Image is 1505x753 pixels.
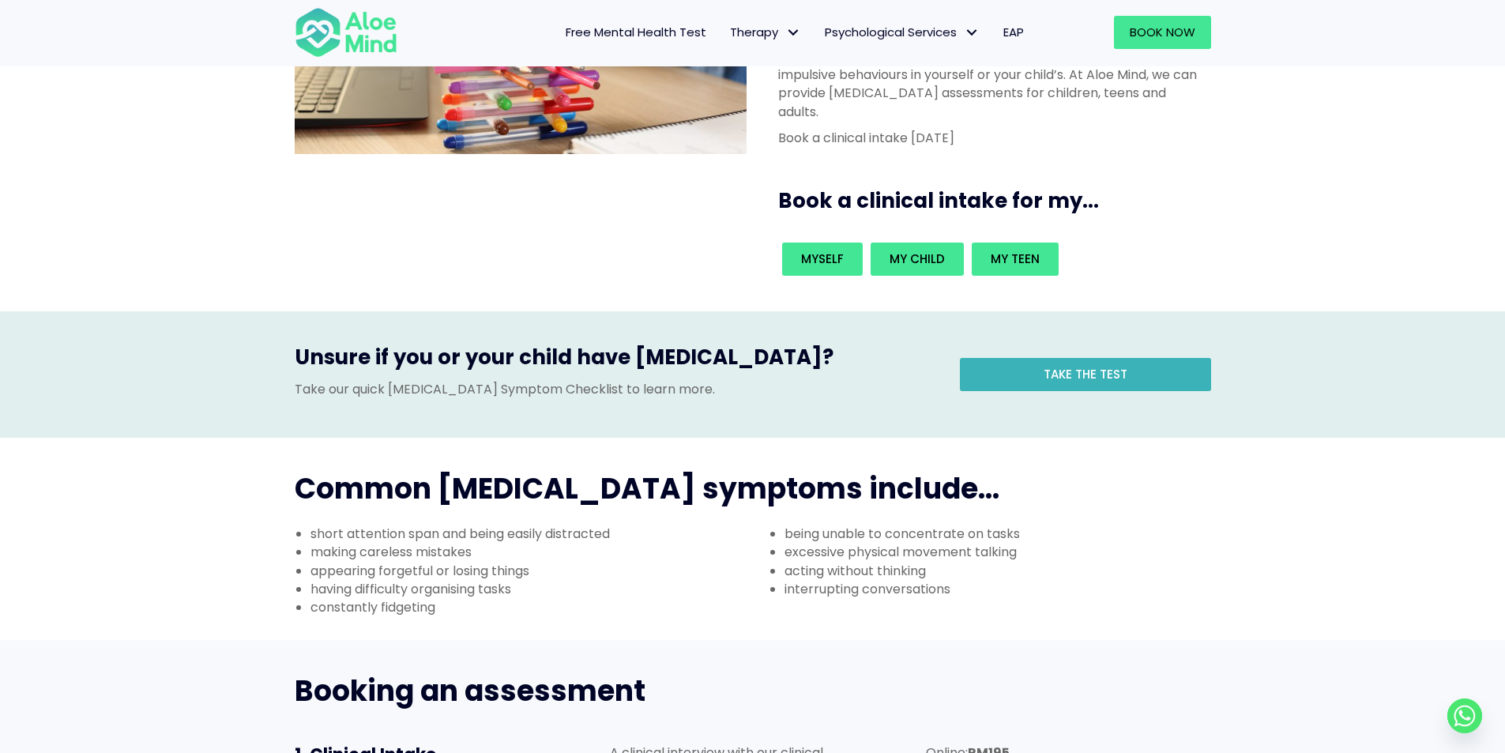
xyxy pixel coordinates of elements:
span: Booking an assessment [295,671,645,711]
li: making careless mistakes [310,543,753,561]
span: Free Mental Health Test [566,24,706,40]
span: EAP [1003,24,1024,40]
span: Therapy: submenu [782,21,805,44]
li: interrupting conversations [784,580,1227,598]
h3: Unsure if you or your child have [MEDICAL_DATA]? [295,343,936,379]
h3: Book a clinical intake for my... [778,186,1217,215]
li: short attention span and being easily distracted [310,525,753,543]
a: My child [871,243,964,276]
a: TherapyTherapy: submenu [718,16,813,49]
li: appearing forgetful or losing things [310,562,753,580]
a: Book Now [1114,16,1211,49]
p: Book a clinical intake [DATE] [778,129,1202,147]
li: having difficulty organising tasks [310,580,753,598]
p: A comprehensive [MEDICAL_DATA] assessment to finally understand the root cause of concentration p... [778,29,1202,121]
a: Free Mental Health Test [554,16,718,49]
a: EAP [991,16,1036,49]
li: excessive physical movement talking [784,543,1227,561]
div: Book an intake for my... [778,239,1202,280]
p: Take our quick [MEDICAL_DATA] Symptom Checklist to learn more. [295,380,936,398]
a: Whatsapp [1447,698,1482,733]
nav: Menu [418,16,1036,49]
a: My teen [972,243,1059,276]
a: Psychological ServicesPsychological Services: submenu [813,16,991,49]
span: Common [MEDICAL_DATA] symptoms include... [295,469,999,509]
img: Aloe mind Logo [295,6,397,58]
li: acting without thinking [784,562,1227,580]
span: Psychological Services [825,24,980,40]
span: Therapy [730,24,801,40]
span: Book Now [1130,24,1195,40]
a: Myself [782,243,863,276]
span: My child [890,250,945,267]
a: Take the test [960,358,1211,391]
span: Psychological Services: submenu [961,21,984,44]
span: Take the test [1044,366,1127,382]
span: Myself [801,250,844,267]
span: My teen [991,250,1040,267]
li: constantly fidgeting [310,598,753,616]
li: being unable to concentrate on tasks [784,525,1227,543]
